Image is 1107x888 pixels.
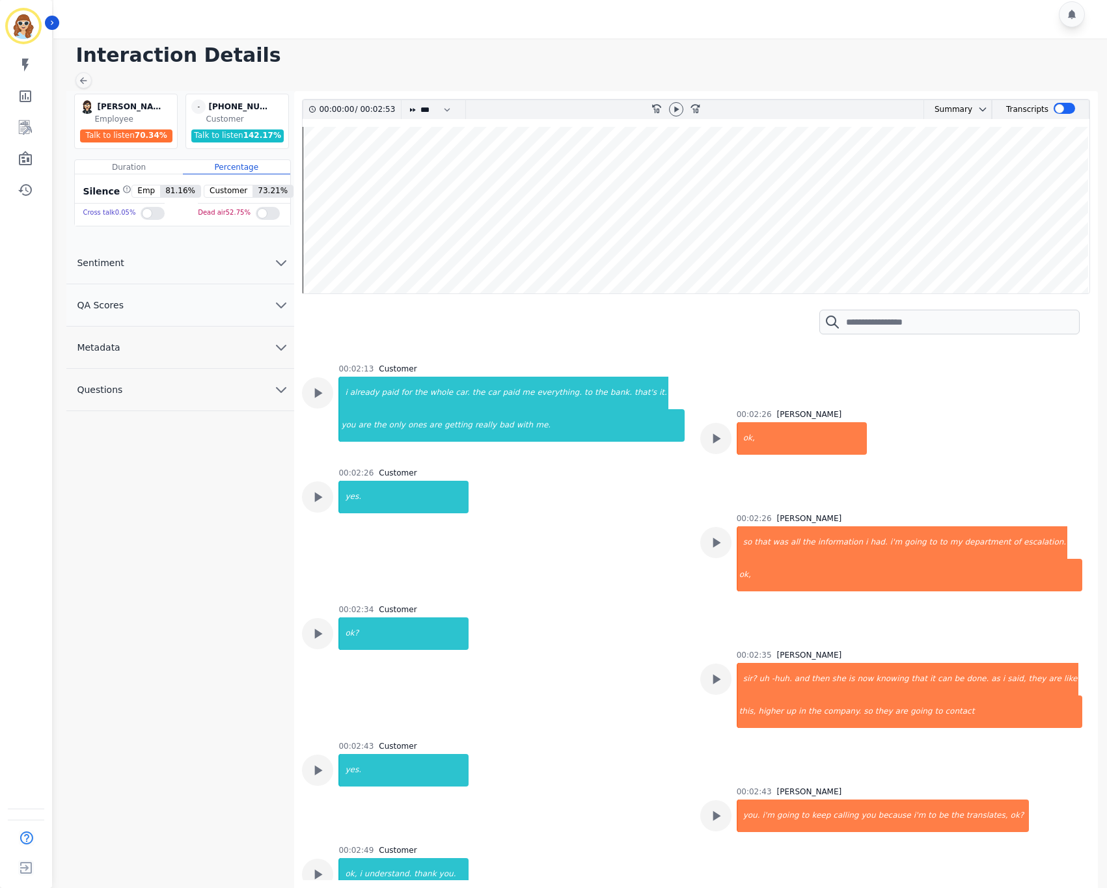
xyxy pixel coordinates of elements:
[874,695,894,728] div: they
[738,422,867,455] div: ok,
[208,100,273,114] div: [PHONE_NUMBER]
[454,377,471,409] div: car.
[860,800,877,832] div: you
[515,409,534,442] div: with
[936,663,953,695] div: can
[379,604,417,615] div: Customer
[793,663,811,695] div: and
[75,44,1094,67] h1: Interaction Details
[777,513,842,524] div: [PERSON_NAME]
[474,409,498,442] div: really
[929,663,936,695] div: it
[204,185,253,197] span: Customer
[1063,663,1079,695] div: like
[831,663,847,695] div: she
[319,100,355,119] div: 00:00:00
[807,695,823,728] div: the
[379,364,417,374] div: Customer
[909,695,934,728] div: going
[340,409,357,442] div: you
[372,409,388,442] div: the
[66,242,294,284] button: Sentiment chevron down
[937,800,950,832] div: be
[965,800,1009,832] div: translates,
[429,377,454,409] div: whole
[797,695,807,728] div: in
[66,256,134,269] span: Sentiment
[135,131,167,140] span: 70.34 %
[536,377,583,409] div: everything.
[443,409,474,442] div: getting
[349,377,381,409] div: already
[471,377,487,409] div: the
[340,377,348,409] div: i
[94,114,174,124] div: Employee
[583,377,594,409] div: to
[847,663,856,695] div: is
[66,369,294,411] button: Questions chevron down
[810,800,832,832] div: keep
[379,741,417,751] div: Customer
[738,526,754,559] div: so
[486,377,501,409] div: car
[738,695,758,728] div: this,
[928,526,938,559] div: to
[160,185,200,197] span: 81.16 %
[273,382,289,397] svg: chevron down
[789,526,801,559] div: all
[903,526,928,559] div: going
[777,409,842,420] div: [PERSON_NAME]
[944,695,1082,728] div: contact
[1002,663,1006,695] div: i
[777,650,842,660] div: [PERSON_NAME]
[75,160,182,174] div: Duration
[340,754,469,787] div: yes.
[758,663,771,695] div: uh
[953,663,965,695] div: be
[776,800,800,832] div: going
[253,185,293,197] span: 73.21 %
[757,695,784,728] div: higher
[761,800,776,832] div: i'm
[388,409,407,442] div: only
[357,409,372,442] div: are
[83,204,135,222] div: Cross talk 0.05 %
[66,327,294,369] button: Metadata chevron down
[1047,663,1062,695] div: are
[338,741,374,751] div: 00:02:43
[413,377,429,409] div: the
[972,104,988,114] button: chevron down
[1028,663,1048,695] div: they
[924,100,972,119] div: Summary
[1006,663,1027,695] div: said,
[990,663,1002,695] div: as
[498,409,515,442] div: bad
[810,663,830,695] div: then
[933,695,944,728] div: to
[521,377,536,409] div: me
[977,104,988,114] svg: chevron down
[772,526,789,559] div: was
[737,513,772,524] div: 00:02:26
[633,377,658,409] div: that's
[132,185,160,197] span: Emp
[66,341,130,354] span: Metadata
[862,695,874,728] div: so
[864,526,869,559] div: i
[938,526,949,559] div: to
[8,10,39,42] img: Bordered avatar
[400,377,413,409] div: for
[273,340,289,355] svg: chevron down
[771,663,793,695] div: -huh.
[1006,100,1048,119] div: Transcripts
[338,604,374,615] div: 00:02:34
[950,800,965,832] div: the
[753,526,771,559] div: that
[832,800,860,832] div: calling
[738,559,1082,591] div: ok,
[534,409,684,442] div: me.
[273,255,289,271] svg: chevron down
[1022,526,1067,559] div: escalation.
[379,468,417,478] div: Customer
[737,650,772,660] div: 00:02:35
